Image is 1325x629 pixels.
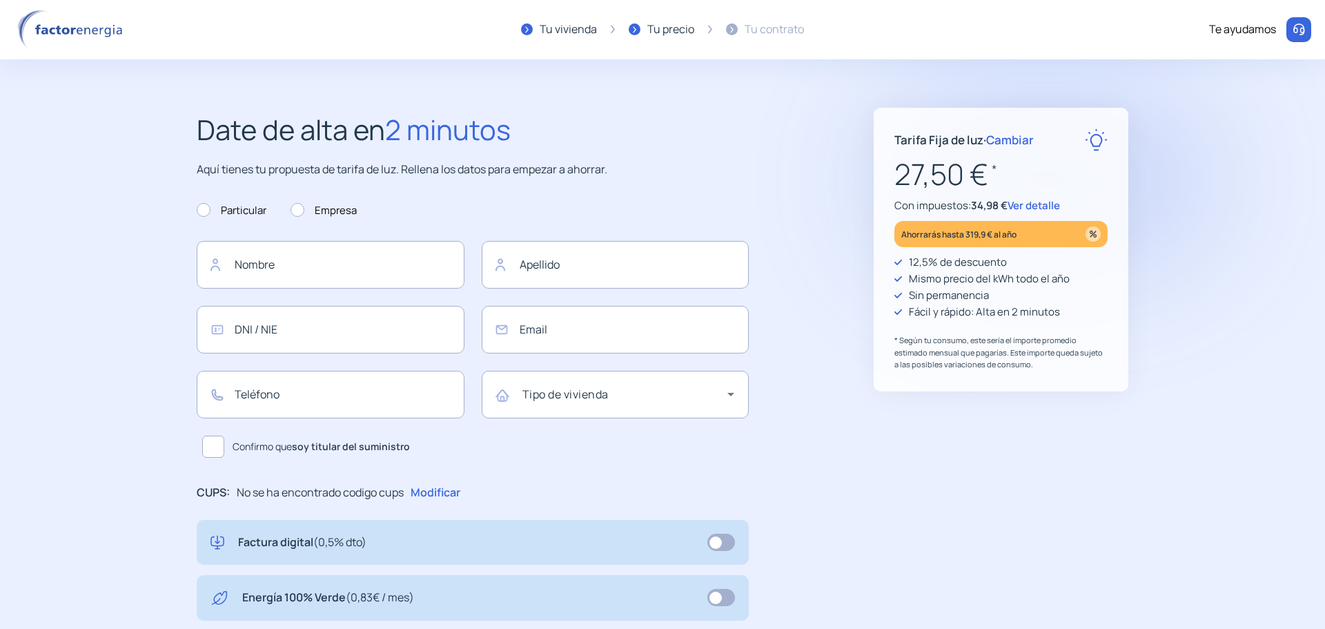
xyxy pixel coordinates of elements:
[1292,23,1306,37] img: llamar
[197,161,749,179] p: Aquí tienes tu propuesta de tarifa de luz. Rellena los datos para empezar a ahorrar.
[291,202,357,219] label: Empresa
[292,440,410,453] b: soy titular del suministro
[210,589,228,607] img: energy-green.svg
[385,110,511,148] span: 2 minutos
[237,484,404,502] p: No se ha encontrado codigo cups
[909,287,989,304] p: Sin permanencia
[894,130,1034,149] p: Tarifa Fija de luz ·
[909,304,1060,320] p: Fácil y rápido: Alta en 2 minutos
[14,10,131,50] img: logo factor
[986,132,1034,148] span: Cambiar
[1086,226,1101,242] img: percentage_icon.svg
[909,271,1070,287] p: Mismo precio del kWh todo el año
[901,226,1017,242] p: Ahorrarás hasta 319,9 € al año
[1085,128,1108,151] img: rate-E.svg
[210,534,224,552] img: digital-invoice.svg
[540,21,597,39] div: Tu vivienda
[346,590,414,605] span: (0,83€ / mes)
[1209,21,1276,39] div: Te ayudamos
[647,21,694,39] div: Tu precio
[894,151,1108,197] p: 27,50 €
[1008,198,1060,213] span: Ver detalle
[745,21,804,39] div: Tu contrato
[522,387,609,402] mat-label: Tipo de vivienda
[233,439,410,454] span: Confirmo que
[238,534,366,552] p: Factura digital
[411,484,460,502] p: Modificar
[242,589,414,607] p: Energía 100% Verde
[971,198,1008,213] span: 34,98 €
[197,202,266,219] label: Particular
[313,534,366,550] span: (0,5% dto)
[894,197,1108,214] p: Con impuestos:
[894,334,1108,371] p: * Según tu consumo, este sería el importe promedio estimado mensual que pagarías. Este importe qu...
[197,484,230,502] p: CUPS:
[909,254,1007,271] p: 12,5% de descuento
[197,108,749,152] h2: Date de alta en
